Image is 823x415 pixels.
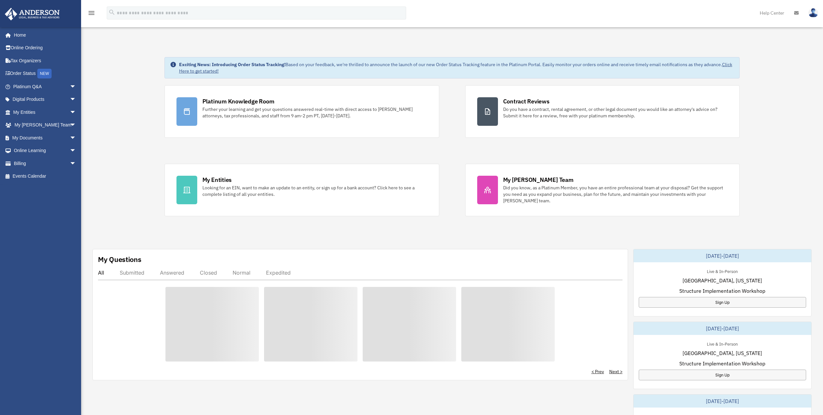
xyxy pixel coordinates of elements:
a: Sign Up [639,297,806,308]
a: Tax Organizers [5,54,86,67]
a: Next > [609,368,623,375]
a: Online Ordering [5,41,86,54]
div: Contract Reviews [503,97,550,105]
a: My Entitiesarrow_drop_down [5,106,86,119]
div: Platinum Knowledge Room [202,97,274,105]
div: NEW [37,69,52,78]
a: My Documentsarrow_drop_down [5,131,86,144]
a: Contract Reviews Do you have a contract, rental agreement, or other legal document you would like... [465,85,740,138]
div: [DATE]-[DATE] [634,322,811,335]
a: Events Calendar [5,170,86,183]
i: menu [88,9,95,17]
span: arrow_drop_down [70,157,83,170]
div: Closed [200,269,217,276]
span: [GEOGRAPHIC_DATA], [US_STATE] [683,349,762,357]
a: My [PERSON_NAME] Team Did you know, as a Platinum Member, you have an entire professional team at... [465,164,740,216]
span: arrow_drop_down [70,131,83,145]
a: Order StatusNEW [5,67,86,80]
a: My Entities Looking for an EIN, want to make an update to an entity, or sign up for a bank accoun... [164,164,439,216]
div: Expedited [266,269,291,276]
span: arrow_drop_down [70,80,83,93]
a: < Prev [591,368,604,375]
a: Home [5,29,83,41]
div: Based on your feedback, we're thrilled to announce the launch of our new Order Status Tracking fe... [179,61,734,74]
strong: Exciting News: Introducing Order Status Tracking! [179,62,285,67]
div: Answered [160,269,184,276]
a: Digital Productsarrow_drop_down [5,93,86,106]
span: arrow_drop_down [70,119,83,132]
img: Anderson Advisors Platinum Portal [3,8,62,20]
div: Live & In-Person [702,267,743,274]
a: My [PERSON_NAME] Teamarrow_drop_down [5,119,86,132]
a: Platinum Knowledge Room Further your learning and get your questions answered real-time with dire... [164,85,439,138]
span: Structure Implementation Workshop [679,287,765,295]
div: My [PERSON_NAME] Team [503,176,574,184]
span: [GEOGRAPHIC_DATA], [US_STATE] [683,277,762,284]
a: Online Learningarrow_drop_down [5,144,86,157]
div: Looking for an EIN, want to make an update to an entity, or sign up for a bank account? Click her... [202,184,427,197]
div: Normal [233,269,250,276]
img: User Pic [808,8,818,18]
a: Sign Up [639,370,806,380]
a: menu [88,11,95,17]
div: [DATE]-[DATE] [634,395,811,408]
span: arrow_drop_down [70,93,83,106]
i: search [108,9,115,16]
div: Do you have a contract, rental agreement, or other legal document you would like an attorney's ad... [503,106,728,119]
a: Billingarrow_drop_down [5,157,86,170]
div: My Entities [202,176,232,184]
div: My Questions [98,255,141,264]
div: Did you know, as a Platinum Member, you have an entire professional team at your disposal? Get th... [503,184,728,204]
span: arrow_drop_down [70,144,83,158]
div: All [98,269,104,276]
div: Further your learning and get your questions answered real-time with direct access to [PERSON_NAM... [202,106,427,119]
span: arrow_drop_down [70,106,83,119]
div: Live & In-Person [702,340,743,347]
a: Click Here to get started! [179,62,732,74]
div: Submitted [120,269,144,276]
a: Platinum Q&Aarrow_drop_down [5,80,86,93]
span: Structure Implementation Workshop [679,360,765,367]
div: [DATE]-[DATE] [634,249,811,262]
